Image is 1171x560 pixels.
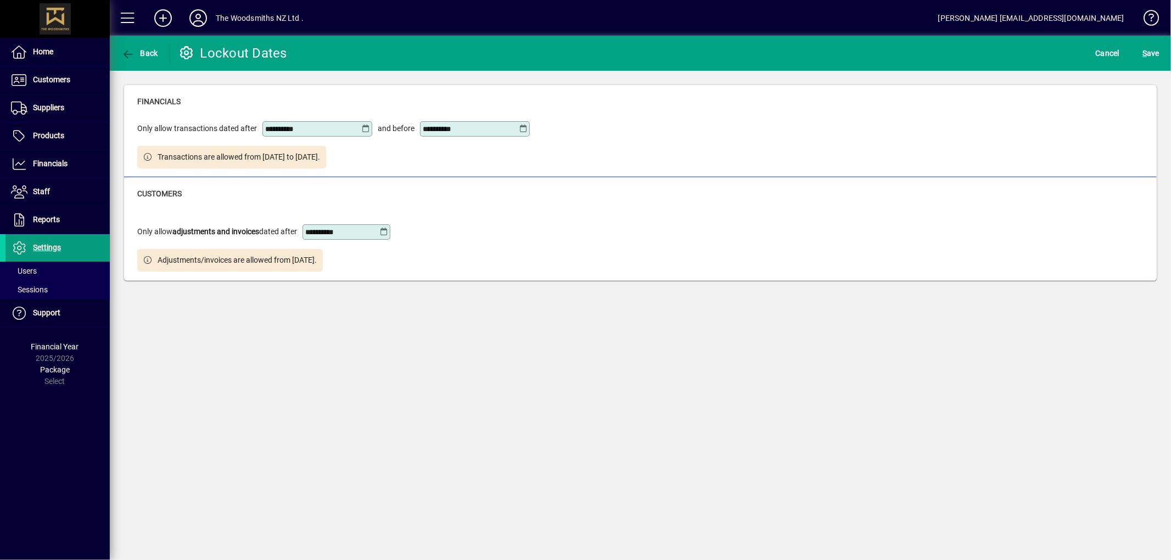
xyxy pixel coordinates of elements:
[33,187,50,196] span: Staff
[33,131,64,140] span: Products
[158,151,321,163] span: Transactions are allowed from [DATE] to [DATE].
[33,243,61,252] span: Settings
[181,8,216,28] button: Profile
[33,75,70,84] span: Customers
[378,123,414,134] span: and before
[1140,43,1162,63] button: Save
[33,215,60,224] span: Reports
[5,280,110,299] a: Sessions
[137,123,257,134] span: Only allow transactions dated after
[1096,44,1120,62] span: Cancel
[33,47,53,56] span: Home
[5,178,110,206] a: Staff
[33,159,68,168] span: Financials
[5,150,110,178] a: Financials
[178,44,287,62] div: Lockout Dates
[119,43,161,63] button: Back
[137,189,182,198] span: Customers
[5,122,110,150] a: Products
[40,365,70,374] span: Package
[11,285,48,294] span: Sessions
[5,206,110,234] a: Reports
[216,9,304,27] div: The Woodsmiths NZ Ltd .
[1135,2,1157,38] a: Knowledge Base
[33,308,60,317] span: Support
[1142,49,1147,58] span: S
[11,267,37,275] span: Users
[5,299,110,327] a: Support
[5,66,110,94] a: Customers
[5,38,110,66] a: Home
[33,103,64,112] span: Suppliers
[5,94,110,122] a: Suppliers
[938,9,1124,27] div: [PERSON_NAME] [EMAIL_ADDRESS][DOMAIN_NAME]
[121,49,158,58] span: Back
[1142,44,1159,62] span: ave
[172,227,259,236] b: adjustments and invoices
[110,43,170,63] app-page-header-button: Back
[137,97,181,106] span: Financials
[158,254,317,266] span: Adjustments/invoices are allowed from [DATE].
[145,8,181,28] button: Add
[5,262,110,280] a: Users
[137,226,297,237] span: Only allow dated after
[1093,43,1123,63] button: Cancel
[31,342,79,351] span: Financial Year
